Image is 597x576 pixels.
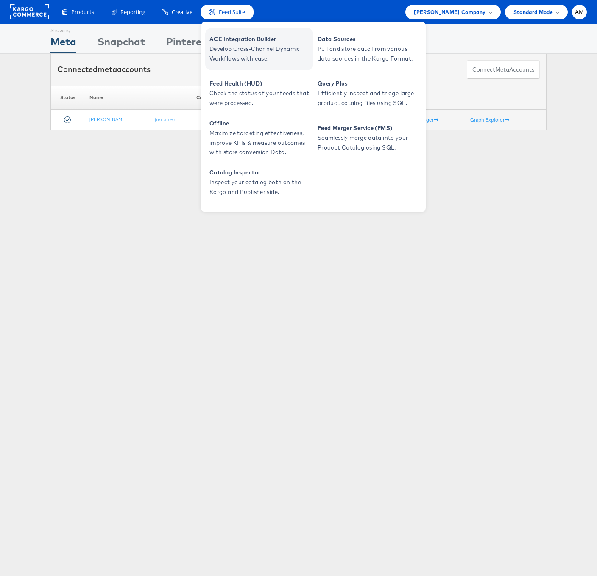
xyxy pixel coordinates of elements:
span: Data Sources [318,34,419,44]
span: Feed Health (HUD) [209,79,311,89]
span: Feed Suite [219,8,245,16]
span: [PERSON_NAME] Company [414,8,485,17]
span: Standard Mode [513,8,553,17]
span: AM [575,9,584,15]
span: Creative [172,8,192,16]
a: Feed Merger Service (FMS) Seamlessly merge data into your Product Catalog using SQL. [313,117,421,159]
a: [PERSON_NAME] [89,116,126,122]
span: ACE Integration Builder [209,34,311,44]
div: Snapchat [98,34,145,53]
span: meta [98,64,117,74]
a: (rename) [155,116,175,123]
div: Meta [50,34,76,53]
a: Graph Explorer [470,116,509,123]
a: Feed Health (HUD) Check the status of your feeds that were processed. [205,72,313,115]
span: meta [495,66,509,74]
div: Showing [50,24,76,34]
a: Offline Maximize targeting effectiveness, improve KPIs & measure outcomes with store conversion D... [205,117,313,159]
span: Reporting [120,8,145,16]
span: Offline [209,119,311,128]
a: Catalog Inspector Inspect your catalog both on the Kargo and Publisher side. [205,161,313,204]
span: Feed Merger Service (FMS) [318,123,419,133]
span: Maximize targeting effectiveness, improve KPIs & measure outcomes with store conversion Data. [209,128,311,157]
th: Status [51,86,85,110]
span: Pull and store data from various data sources in the Kargo Format. [318,44,419,64]
span: Seamlessly merge data into your Product Catalog using SQL. [318,133,419,152]
a: ACE Integration Builder Develop Cross-Channel Dynamic Workflows with ease. [205,28,313,70]
span: Catalog Inspector [209,168,311,177]
a: Query Plus Efficiently inspect and triage large product catalog files using SQL. [313,72,421,115]
span: Check the status of your feeds that were processed. [209,89,311,108]
span: Develop Cross-Channel Dynamic Workflows with ease. [209,44,311,64]
div: Connected accounts [57,64,151,75]
span: Products [71,8,94,16]
a: Data Sources Pull and store data from various data sources in the Kargo Format. [313,28,421,70]
span: Inspect your catalog both on the Kargo and Publisher side. [209,177,311,197]
span: Query Plus [318,79,419,89]
th: Name [85,86,179,110]
span: Efficiently inspect and triage large product catalog files using SQL. [318,89,419,108]
div: Pinterest [166,34,211,53]
button: ConnectmetaAccounts [467,60,540,79]
th: Currency [179,86,221,110]
td: USD [179,110,221,130]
